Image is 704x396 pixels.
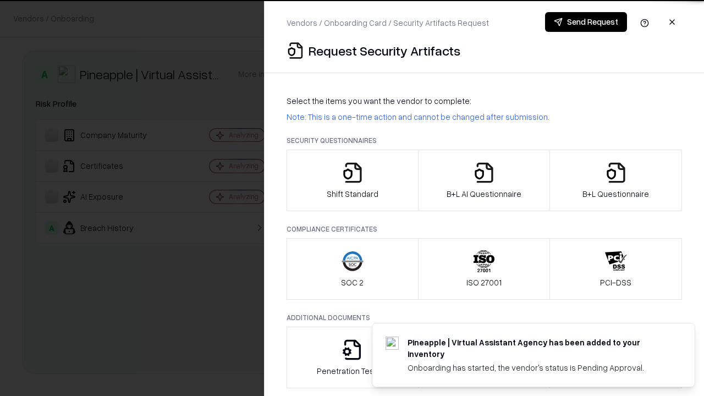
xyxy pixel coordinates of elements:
p: Compliance Certificates [287,224,682,234]
button: Penetration Testing [287,327,419,388]
div: Onboarding has started, the vendor's status is Pending Approval. [408,362,668,373]
p: B+L Questionnaire [582,188,649,200]
button: B+L AI Questionnaire [418,150,551,211]
button: SOC 2 [287,238,419,300]
p: Penetration Testing [317,365,388,377]
p: ISO 27001 [466,277,502,288]
p: Additional Documents [287,313,682,322]
button: B+L Questionnaire [549,150,682,211]
p: B+L AI Questionnaire [447,188,521,200]
p: Vendors / Onboarding Card / Security Artifacts Request [287,17,489,29]
button: Shift Standard [287,150,419,211]
div: Pineapple | Virtual Assistant Agency has been added to your inventory [408,337,668,360]
p: SOC 2 [341,277,364,288]
p: Request Security Artifacts [309,42,460,59]
p: Security Questionnaires [287,136,682,145]
button: Send Request [545,12,627,32]
p: Shift Standard [327,188,378,200]
p: Select the items you want the vendor to complete: [287,95,682,107]
button: ISO 27001 [418,238,551,300]
p: Note: This is a one-time action and cannot be changed after submission. [287,111,682,123]
p: PCI-DSS [600,277,631,288]
img: trypineapple.com [386,337,399,350]
button: PCI-DSS [549,238,682,300]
